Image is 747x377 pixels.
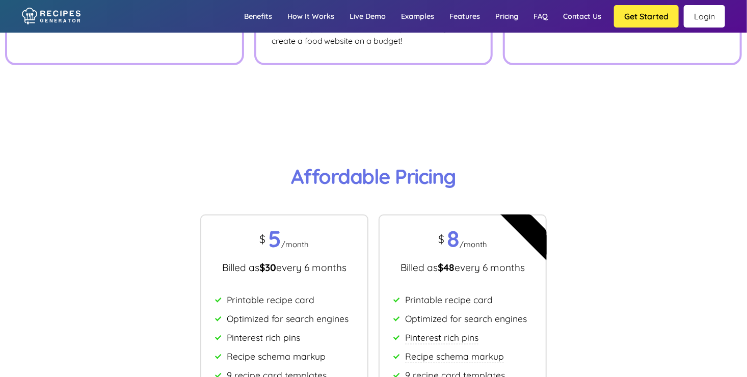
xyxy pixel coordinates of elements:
span: /month [282,239,309,249]
strong: $48 [438,261,455,274]
a: FAQ [526,2,555,31]
strong: $30 [259,261,276,274]
span: Optimized for search engines [405,313,527,324]
span: Printable recipe card [227,294,314,305]
h3: Affordable Pricing [170,164,577,189]
p: Billed as every 6 months [392,262,533,274]
span: $ [260,232,266,246]
span: 5 [269,228,282,249]
span: $ [438,232,444,246]
a: Contact us [555,2,609,31]
a: Live demo [342,2,393,31]
span: /month [460,239,487,249]
p: Billed as every 6 months [214,262,355,274]
span: Recipe schema markup [405,351,504,362]
span: Printable recipe card [405,294,493,305]
span: Pinterest rich pins [405,332,478,343]
span: Recipe schema markup [227,351,326,362]
span: Pinterest rich pins [227,332,300,343]
a: How it works [280,2,342,31]
a: Pricing [488,2,526,31]
button: Get Started [614,5,679,28]
a: Features [442,2,488,31]
span: Optimized for search engines [227,313,349,324]
a: Examples [393,2,442,31]
span: 8 [447,228,460,249]
a: Benefits [236,2,280,31]
a: Login [684,5,725,28]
